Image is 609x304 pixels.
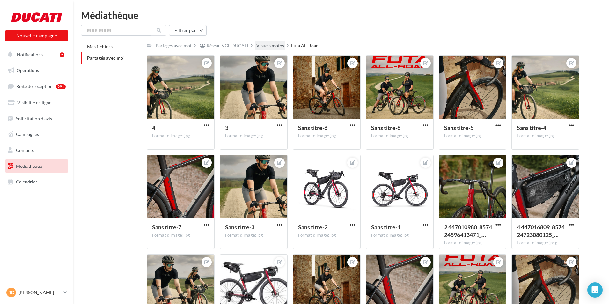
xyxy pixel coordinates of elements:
span: Sans titre-6 [298,124,327,131]
div: Open Intercom Messenger [587,282,603,298]
button: Nouvelle campagne [5,30,68,41]
button: Notifications 2 [4,48,67,61]
span: Sans titre-5 [444,124,473,131]
span: Partagés avec moi [87,55,125,61]
div: Format d'image: jpg [371,133,428,139]
a: Médiathèque [4,159,70,173]
span: Sans titre-7 [152,224,181,231]
a: Opérations [4,64,70,77]
span: Visibilité en ligne [17,100,51,105]
span: Contacts [16,147,34,153]
span: Sans titre-1 [371,224,400,231]
div: Format d'image: jpeg [517,240,574,246]
p: [PERSON_NAME] [18,289,61,296]
div: Format d'image: jpg [152,233,209,238]
a: Boîte de réception99+ [4,79,70,93]
span: 4 447016809_857424723080125_4517880807422127728_n [517,224,565,238]
div: Médiathèque [81,10,601,20]
a: Campagnes [4,128,70,141]
div: 2 [60,52,64,57]
span: Campagnes [16,131,39,137]
div: Format d'image: jpg [225,133,282,139]
span: Sans titre-8 [371,124,400,131]
a: RD [PERSON_NAME] [5,286,68,299]
div: Format d'image: jpg [517,133,574,139]
span: Sans titre-2 [298,224,327,231]
div: Format d'image: jpg [298,233,355,238]
a: Calendrier [4,175,70,189]
div: Futa All-Road [291,42,319,49]
div: Partagés avec moi [156,42,191,49]
div: Format d'image: jpg [371,233,428,238]
span: Calendrier [16,179,37,184]
span: Boîte de réception [16,84,53,89]
a: Sollicitation d'avis [4,112,70,125]
div: Format d'image: jpg [225,233,282,238]
span: 4 [152,124,155,131]
span: Médiathèque [16,163,42,169]
span: 2 447010980_857424596413471_6491704373881742589_n [444,224,492,238]
div: 99+ [56,84,66,89]
div: Format d'image: jpg [444,133,501,139]
span: Mes fichiers [87,44,113,49]
button: Filtrer par [169,25,207,36]
span: Sans titre-3 [225,224,254,231]
div: Visuels motos [256,42,284,49]
div: Réseau VGF DUCATI [207,42,248,49]
a: Visibilité en ligne [4,96,70,109]
span: Sans titre-4 [517,124,546,131]
a: Contacts [4,144,70,157]
span: Notifications [17,52,43,57]
div: Format d'image: jpg [444,240,501,246]
div: Format d'image: jpg [152,133,209,139]
span: 3 [225,124,228,131]
div: Format d'image: jpg [298,133,355,139]
span: RD [8,289,14,296]
span: Sollicitation d'avis [16,115,52,121]
span: Opérations [17,68,39,73]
